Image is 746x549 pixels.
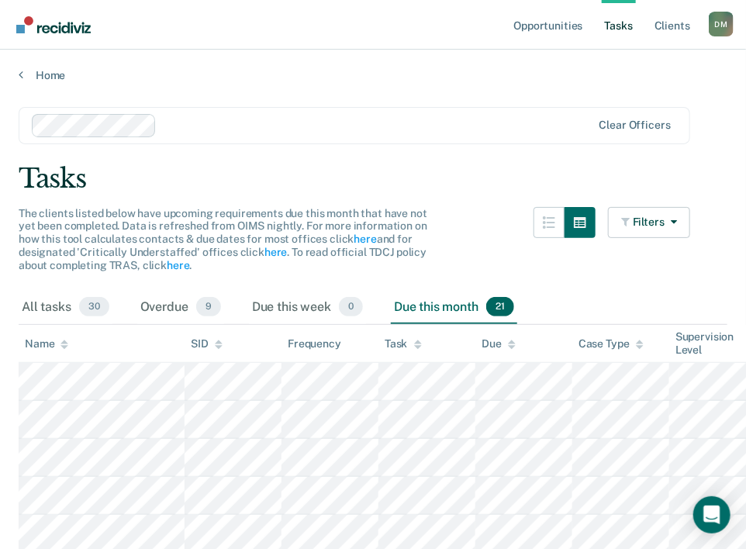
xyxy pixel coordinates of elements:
[25,337,68,350] div: Name
[599,119,671,132] div: Clear officers
[16,16,91,33] img: Recidiviz
[19,163,727,195] div: Tasks
[249,291,366,325] div: Due this week0
[167,259,189,271] a: here
[264,246,287,258] a: here
[288,337,341,350] div: Frequency
[709,12,734,36] div: D M
[391,291,517,325] div: Due this month21
[191,337,223,350] div: SID
[19,207,427,271] span: The clients listed below have upcoming requirements due this month that have not yet been complet...
[196,297,221,317] span: 9
[354,233,376,245] a: here
[608,207,690,238] button: Filters
[693,496,730,533] div: Open Intercom Messenger
[486,297,514,317] span: 21
[19,291,112,325] div: All tasks30
[19,68,727,82] a: Home
[709,12,734,36] button: Profile dropdown button
[79,297,109,317] span: 30
[339,297,363,317] span: 0
[578,337,644,350] div: Case Type
[482,337,516,350] div: Due
[385,337,421,350] div: Task
[137,291,224,325] div: Overdue9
